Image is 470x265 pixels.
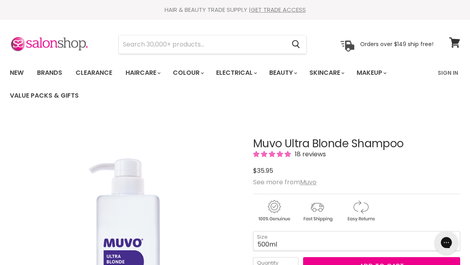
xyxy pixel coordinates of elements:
[303,65,349,81] a: Skincare
[253,150,292,159] span: 4.89 stars
[253,138,460,150] h1: Muvo Ultra Blonde Shampoo
[360,41,433,48] p: Orders over $149 ship free!
[253,166,273,175] span: $35.95
[120,65,165,81] a: Haircare
[296,199,338,223] img: shipping.gif
[340,199,381,223] img: returns.gif
[4,61,433,107] ul: Main menu
[167,65,209,81] a: Colour
[300,178,316,187] a: Muvo
[251,6,306,14] a: GET TRADE ACCESS
[292,150,326,159] span: 18 reviews
[4,65,30,81] a: New
[119,35,285,54] input: Search
[351,65,391,81] a: Makeup
[210,65,262,81] a: Electrical
[263,65,302,81] a: Beauty
[285,35,306,54] button: Search
[433,65,463,81] a: Sign In
[4,87,85,104] a: Value Packs & Gifts
[431,228,462,257] iframe: Gorgias live chat messenger
[118,35,307,54] form: Product
[70,65,118,81] a: Clearance
[31,65,68,81] a: Brands
[253,178,316,187] span: See more from
[253,199,295,223] img: genuine.gif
